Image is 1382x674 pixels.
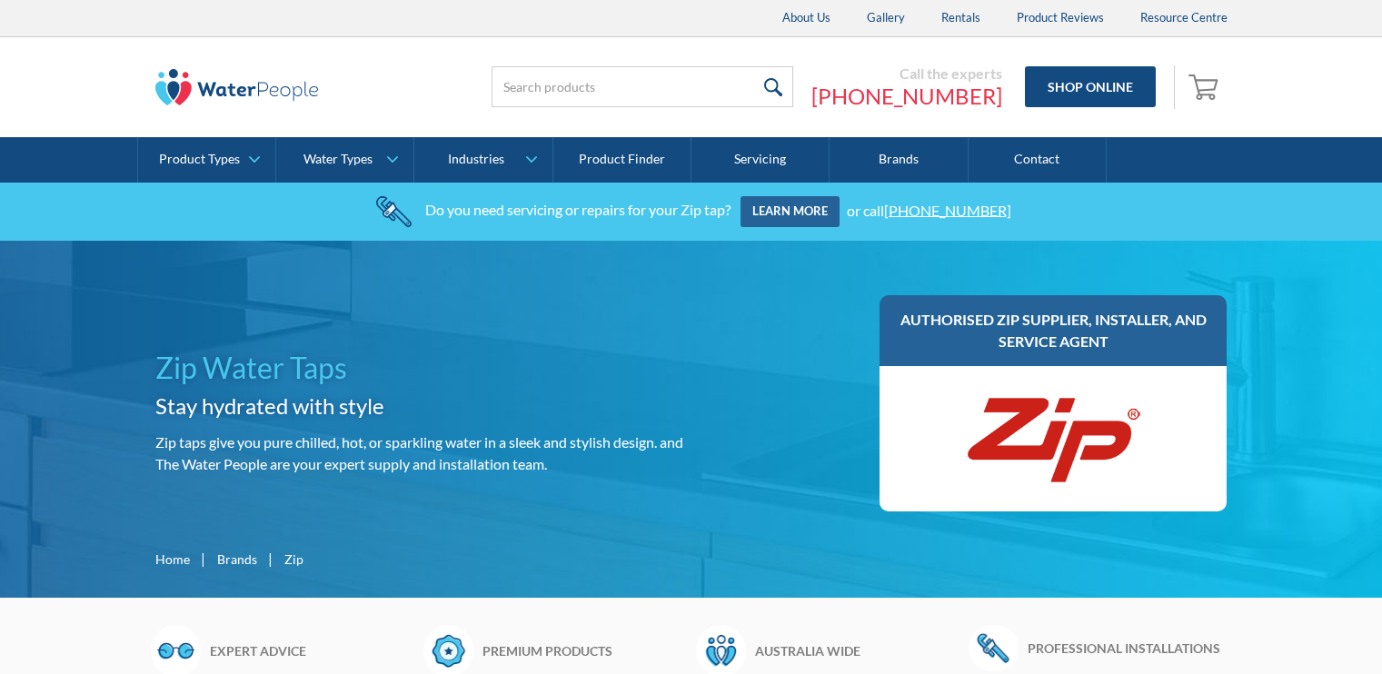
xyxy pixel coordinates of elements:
[159,152,240,167] div: Product Types
[155,69,319,105] img: The Water People
[448,152,504,167] div: Industries
[210,641,414,660] h6: Expert advice
[830,137,968,183] a: Brands
[1184,65,1228,109] a: Open empty cart
[414,137,552,183] a: Industries
[199,548,208,570] div: |
[884,201,1011,218] a: [PHONE_NUMBER]
[553,137,691,183] a: Product Finder
[1028,639,1232,658] h6: Professional installations
[155,346,684,390] h1: Zip Water Taps
[425,201,731,218] div: Do you need servicing or repairs for your Zip tap?
[691,137,830,183] a: Servicing
[962,384,1144,493] img: Zip
[217,550,257,569] a: Brands
[969,137,1107,183] a: Contact
[266,548,275,570] div: |
[847,201,1011,218] div: or call
[276,137,413,183] a: Water Types
[969,625,1019,670] img: Wrench
[1188,72,1223,101] img: shopping cart
[138,137,275,183] a: Product Types
[284,550,303,569] div: Zip
[155,550,190,569] a: Home
[811,83,1002,110] a: [PHONE_NUMBER]
[755,641,959,660] h6: Australia wide
[811,64,1002,83] div: Call the experts
[155,390,684,422] h2: Stay hydrated with style
[741,196,840,227] a: Learn more
[303,152,373,167] div: Water Types
[492,66,793,107] input: Search products
[482,641,687,660] h6: Premium products
[1025,66,1156,107] a: Shop Online
[898,309,1209,352] h3: Authorised Zip supplier, installer, and service agent
[155,431,684,475] p: Zip taps give you pure chilled, hot, or sparkling water in a sleek and stylish design. and The Wa...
